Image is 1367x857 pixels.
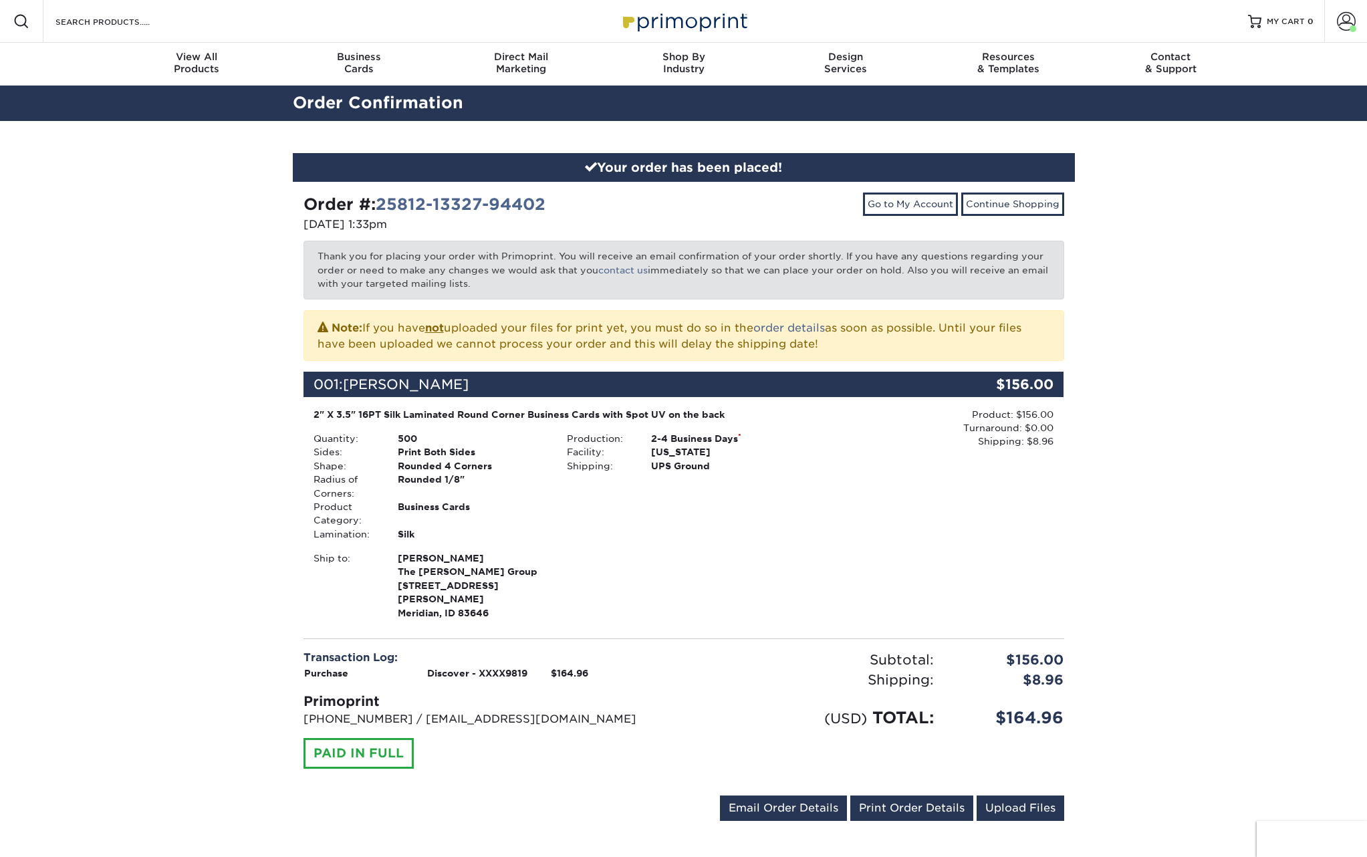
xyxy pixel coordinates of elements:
[116,43,278,86] a: View AllProducts
[1257,821,1367,857] iframe: Google Customer Reviews
[641,445,810,459] div: [US_STATE]
[388,459,557,473] div: Rounded 4 Corners
[557,445,641,459] div: Facility:
[551,668,588,679] strong: $164.96
[303,445,388,459] div: Sides:
[388,500,557,527] div: Business Cards
[398,552,547,618] strong: Meridian, ID 83646
[1090,51,1252,63] span: Contact
[557,432,641,445] div: Production:
[937,372,1064,397] div: $156.00
[388,527,557,541] div: Silk
[388,473,557,500] div: Rounded 1/8"
[1267,16,1305,27] span: MY CART
[850,795,973,821] a: Print Order Details
[303,738,414,769] div: PAID IN FULL
[977,795,1064,821] a: Upload Files
[765,43,927,86] a: DesignServices
[765,51,927,63] span: Design
[427,668,527,679] strong: Discover - XXXX9819
[277,51,440,63] span: Business
[303,459,388,473] div: Shape:
[398,552,547,565] span: [PERSON_NAME]
[54,13,184,29] input: SEARCH PRODUCTS.....
[440,51,602,75] div: Marketing
[376,195,545,214] a: 25812-13327-94402
[927,43,1090,86] a: Resources& Templates
[863,193,958,215] a: Go to My Account
[303,372,937,397] div: 001:
[303,195,545,214] strong: Order #:
[332,322,362,334] strong: Note:
[641,459,810,473] div: UPS Ground
[304,668,348,679] strong: Purchase
[598,265,648,275] a: contact us
[425,322,444,334] b: not
[277,43,440,86] a: BusinessCards
[440,43,602,86] a: Direct MailMarketing
[343,376,469,392] span: [PERSON_NAME]
[293,153,1075,182] div: Your order has been placed!
[388,432,557,445] div: 500
[440,51,602,63] span: Direct Mail
[927,51,1090,63] span: Resources
[684,670,944,690] div: Shipping:
[641,432,810,445] div: 2-4 Business Days
[684,650,944,670] div: Subtotal:
[303,432,388,445] div: Quantity:
[944,670,1074,690] div: $8.96
[872,708,934,727] span: TOTAL:
[398,565,547,578] span: The [PERSON_NAME] Group
[720,795,847,821] a: Email Order Details
[824,710,867,727] small: (USD)
[116,51,278,63] span: View All
[557,459,641,473] div: Shipping:
[753,322,825,334] a: order details
[283,91,1085,116] h2: Order Confirmation
[398,579,547,606] span: [STREET_ADDRESS][PERSON_NAME]
[961,193,1064,215] a: Continue Shopping
[388,445,557,459] div: Print Both Sides
[303,552,388,620] div: Ship to:
[944,706,1074,730] div: $164.96
[303,691,674,711] div: Primoprint
[602,51,765,75] div: Industry
[1090,43,1252,86] a: Contact& Support
[303,711,674,727] p: [PHONE_NUMBER] / [EMAIL_ADDRESS][DOMAIN_NAME]
[765,51,927,75] div: Services
[318,319,1050,352] p: If you have uploaded your files for print yet, you must do so in the as soon as possible. Until y...
[277,51,440,75] div: Cards
[303,473,388,500] div: Radius of Corners:
[1090,51,1252,75] div: & Support
[617,7,751,35] img: Primoprint
[602,43,765,86] a: Shop ByIndustry
[303,217,674,233] p: [DATE] 1:33pm
[303,650,674,666] div: Transaction Log:
[303,500,388,527] div: Product Category:
[810,408,1053,449] div: Product: $156.00 Turnaround: $0.00 Shipping: $8.96
[927,51,1090,75] div: & Templates
[944,650,1074,670] div: $156.00
[303,527,388,541] div: Lamination:
[116,51,278,75] div: Products
[602,51,765,63] span: Shop By
[314,408,801,421] div: 2" X 3.5" 16PT Silk Laminated Round Corner Business Cards with Spot UV on the back
[303,241,1064,299] p: Thank you for placing your order with Primoprint. You will receive an email confirmation of your ...
[1308,17,1314,26] span: 0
